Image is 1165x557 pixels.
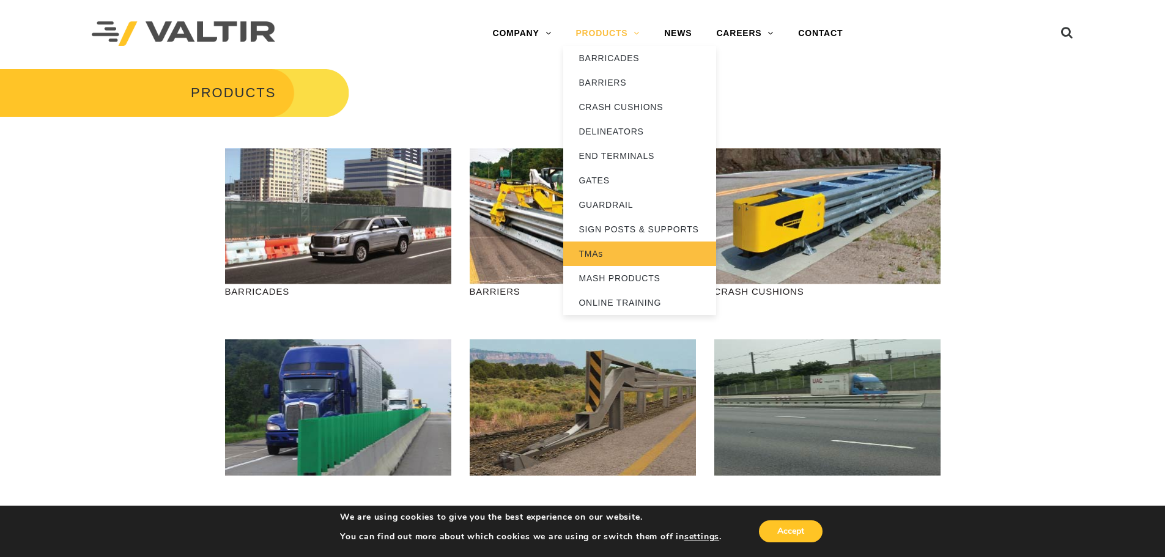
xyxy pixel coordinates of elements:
a: CONTACT [786,21,855,46]
a: NEWS [652,21,704,46]
button: settings [684,531,719,542]
a: GUARDRAIL [563,193,716,217]
a: END TERMINALS [563,144,716,168]
button: Accept [759,520,823,542]
p: BARRIERS [470,284,696,298]
p: You can find out more about which cookies we are using or switch them off in . [340,531,722,542]
a: COMPANY [480,21,563,46]
a: SIGN POSTS & SUPPORTS [563,217,716,242]
a: BARRIERS [563,70,716,95]
p: BARRICADES [225,284,451,298]
a: ONLINE TRAINING [563,290,716,315]
a: GATES [563,168,716,193]
a: CAREERS [704,21,786,46]
a: TMAs [563,242,716,266]
a: PRODUCTS [563,21,652,46]
p: We are using cookies to give you the best experience on our website. [340,512,722,523]
a: BARRICADES [563,46,716,70]
img: Valtir [92,21,275,46]
a: CRASH CUSHIONS [563,95,716,119]
p: CRASH CUSHIONS [714,284,941,298]
a: MASH PRODUCTS [563,266,716,290]
a: DELINEATORS [563,119,716,144]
